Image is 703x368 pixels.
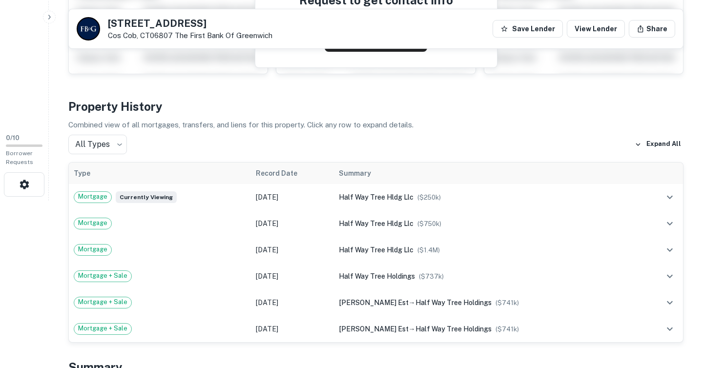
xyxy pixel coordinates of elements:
td: [DATE] [251,263,334,289]
td: [DATE] [251,316,334,342]
span: half way tree hldg llc [339,220,414,227]
div: All Types [68,135,127,154]
span: Currently viewing [116,191,177,203]
td: [DATE] [251,237,334,263]
span: Mortgage + Sale [74,271,131,281]
button: Share [629,20,675,38]
span: Mortgage [74,218,111,228]
p: Combined view of all mortgages, transfers, and liens for this property. Click any row to expand d... [68,119,683,131]
span: ($ 250k ) [417,194,441,201]
span: ($ 741k ) [496,299,519,307]
a: The First Bank Of Greenwich [175,31,272,40]
h5: [STREET_ADDRESS] [108,19,272,28]
span: ($ 1.4M ) [417,246,440,254]
button: expand row [662,215,678,232]
span: [PERSON_NAME] est [339,299,409,307]
th: Record Date [251,163,334,184]
a: View Lender [567,20,625,38]
span: Mortgage [74,192,111,202]
span: half way tree holdings [415,325,492,333]
span: 0 / 10 [6,134,20,142]
button: expand row [662,268,678,285]
div: → [339,297,636,308]
button: Save Lender [493,20,563,38]
span: ($ 741k ) [496,326,519,333]
button: expand row [662,242,678,258]
span: Mortgage + Sale [74,297,131,307]
td: [DATE] [251,210,334,237]
p: Cos Cob, CT06807 [108,31,272,40]
span: Borrower Requests [6,150,33,165]
span: half way tree hldg llc [339,246,414,254]
div: → [339,324,636,334]
iframe: Chat Widget [654,290,703,337]
td: [DATE] [251,289,334,316]
button: Expand All [632,137,683,152]
span: half way tree hldg llc [339,193,414,201]
span: half way tree holdings [339,272,415,280]
span: [PERSON_NAME] est [339,325,409,333]
th: Type [69,163,251,184]
span: Mortgage + Sale [74,324,131,333]
td: [DATE] [251,184,334,210]
span: ($ 750k ) [417,220,441,227]
span: Mortgage [74,245,111,254]
h4: Property History [68,98,683,115]
span: ($ 737k ) [419,273,444,280]
button: expand row [662,189,678,205]
span: half way tree holdings [415,299,492,307]
th: Summary [334,163,641,184]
